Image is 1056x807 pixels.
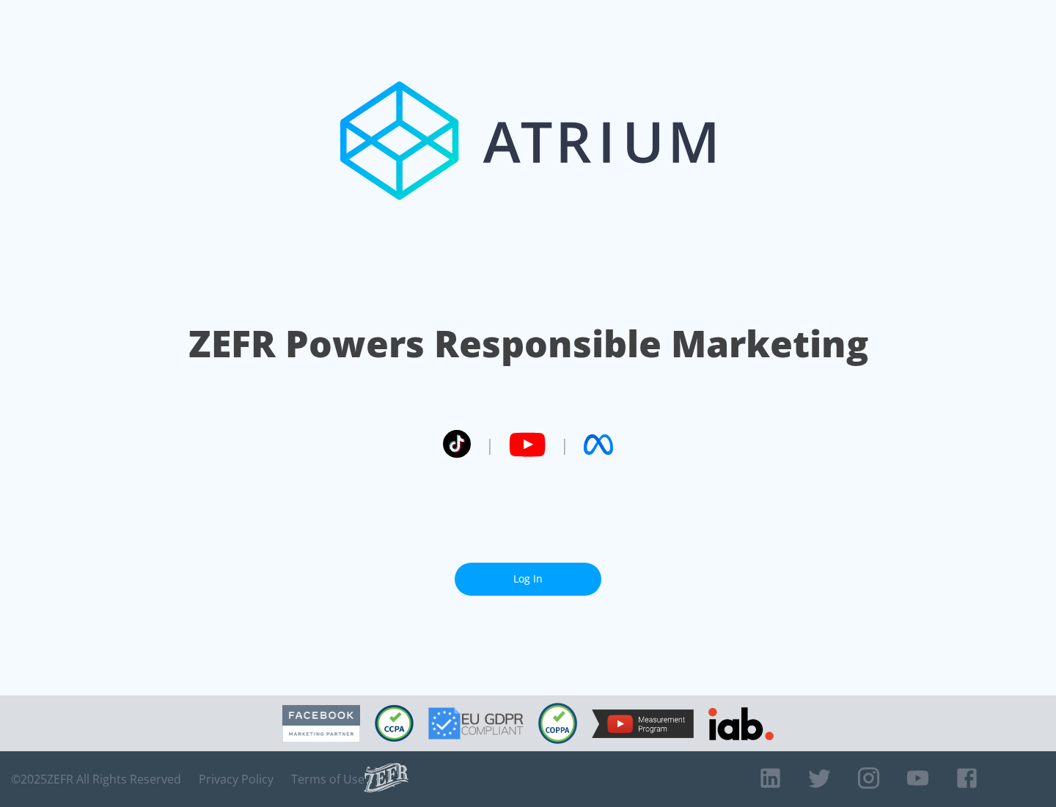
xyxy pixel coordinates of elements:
img: YouTube Measurement Program [592,709,694,738]
span: | [560,434,569,456]
h1: ZEFR Powers Responsible Marketing [188,318,868,369]
img: COPPA Compliant [538,703,577,744]
img: GDPR Compliant [428,707,524,740]
img: IAB [708,707,774,740]
span: | [485,434,494,456]
img: Facebook Marketing Partner [282,705,360,742]
a: Terms of Use [291,772,364,786]
a: Log In [455,563,601,596]
span: © 2025 ZEFR All Rights Reserved [11,772,181,786]
img: CCPA Compliant [375,705,414,742]
a: Privacy Policy [199,772,274,786]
